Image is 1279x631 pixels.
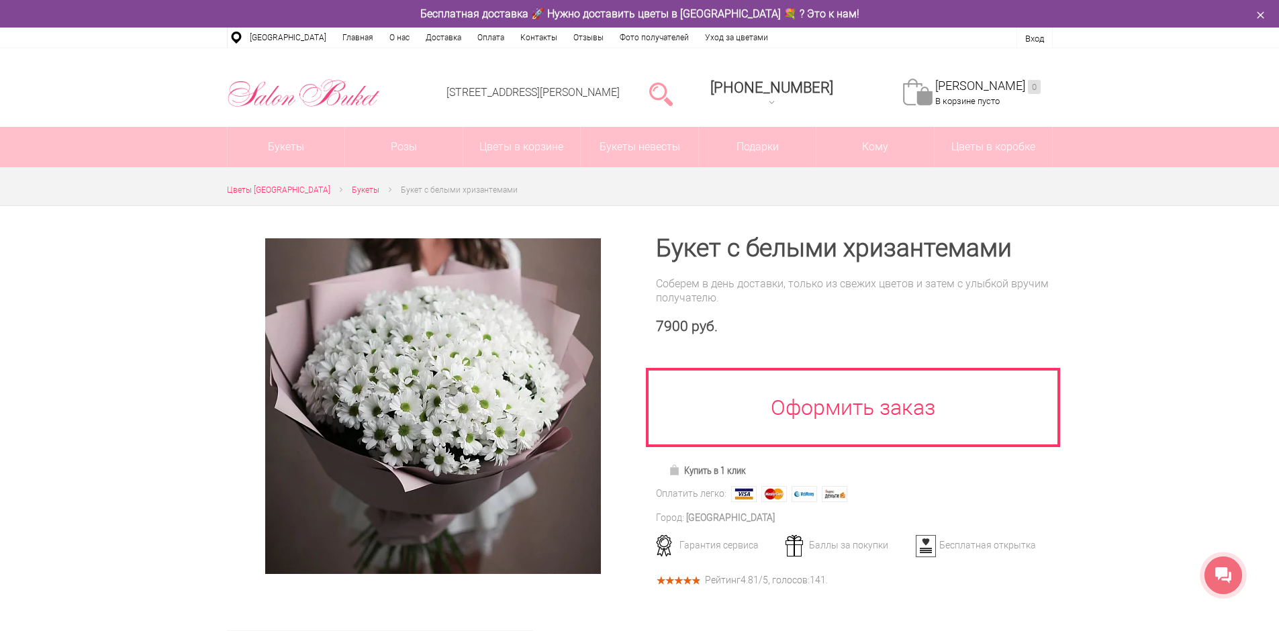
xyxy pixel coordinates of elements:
[781,539,913,551] div: Баллы за покупки
[1028,80,1041,94] ins: 0
[686,511,775,525] div: [GEOGRAPHIC_DATA]
[418,28,469,48] a: Доставка
[512,28,565,48] a: Контакты
[702,75,841,113] a: [PHONE_NUMBER]
[401,185,518,195] span: Букет с белыми хризантемами
[810,575,826,585] span: 141
[656,318,1053,335] div: 7900 руб.
[463,127,581,167] a: Цветы в корзине
[227,183,330,197] a: Цветы [GEOGRAPHIC_DATA]
[761,486,787,502] img: MasterCard
[663,461,752,480] a: Купить в 1 клик
[1025,34,1044,44] a: Вход
[710,79,833,96] span: [PHONE_NUMBER]
[228,127,345,167] a: Букеты
[581,127,698,167] a: Букеты невесты
[469,28,512,48] a: Оплата
[697,28,776,48] a: Уход за цветами
[243,238,624,574] a: Увеличить
[822,486,847,502] img: Яндекс Деньги
[911,539,1043,551] div: Бесплатная открытка
[217,7,1063,21] div: Бесплатная доставка 🚀 Нужно доставить цветы в [GEOGRAPHIC_DATA] 💐 ? Это к нам!
[741,575,759,585] span: 4.81
[227,76,381,111] img: Цветы Нижний Новгород
[656,236,1053,260] h1: Букет с белыми хризантемами
[816,127,934,167] span: Кому
[705,577,828,584] div: Рейтинг /5, голосов: .
[651,539,784,551] div: Гарантия сервиса
[381,28,418,48] a: О нас
[446,86,620,99] a: [STREET_ADDRESS][PERSON_NAME]
[227,185,330,195] span: Цветы [GEOGRAPHIC_DATA]
[242,28,334,48] a: [GEOGRAPHIC_DATA]
[656,277,1053,305] div: Соберем в день доставки, только из свежих цветов и затем с улыбкой вручим получателю.
[352,185,379,195] span: Букеты
[935,79,1041,94] a: [PERSON_NAME]
[935,127,1052,167] a: Цветы в коробке
[265,238,601,574] img: Букет с белыми хризантемами
[669,465,684,475] img: Купить в 1 клик
[334,28,381,48] a: Главная
[792,486,817,502] img: Webmoney
[612,28,697,48] a: Фото получателей
[731,486,757,502] img: Visa
[352,183,379,197] a: Букеты
[345,127,463,167] a: Розы
[565,28,612,48] a: Отзывы
[656,487,726,501] div: Оплатить легко:
[699,127,816,167] a: Подарки
[935,96,1000,106] span: В корзине пусто
[646,368,1061,447] a: Оформить заказ
[656,511,684,525] div: Город:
